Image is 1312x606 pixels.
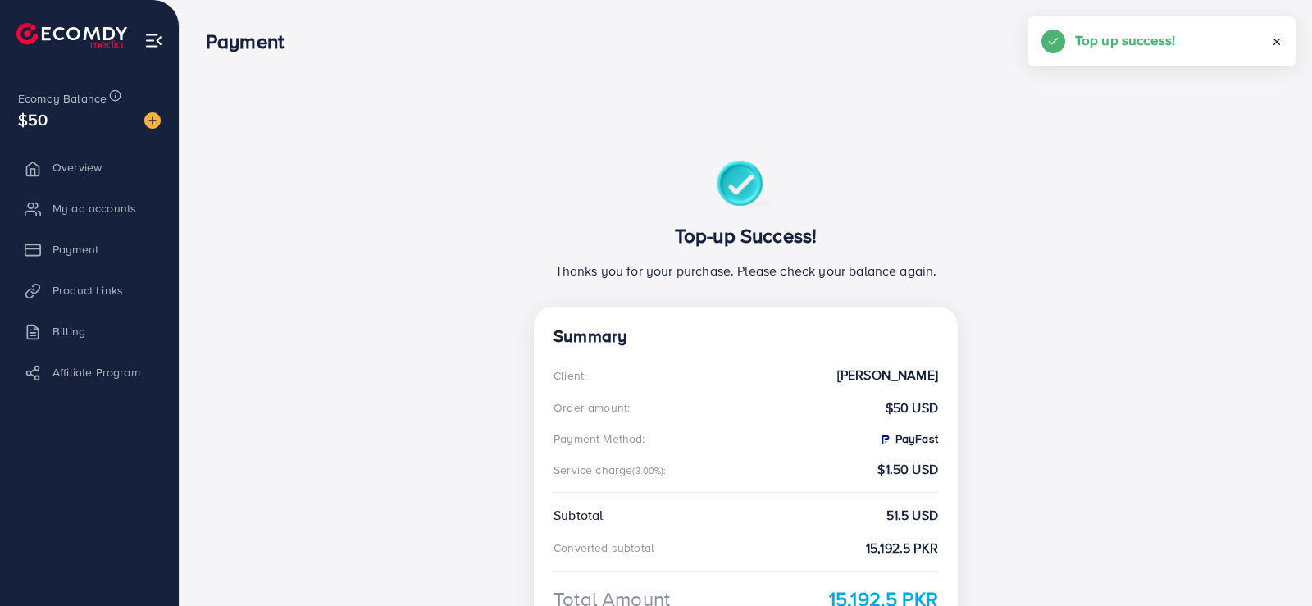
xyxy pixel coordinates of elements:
[553,326,938,347] h4: Summary
[886,506,938,525] strong: 51.5 USD
[144,112,161,129] img: image
[18,90,107,107] span: Ecomdy Balance
[144,31,163,50] img: menu
[553,506,603,525] div: Subtotal
[877,460,937,479] strong: $1.50 USD
[878,433,891,446] img: PayFast
[1075,30,1175,51] h5: Top up success!
[878,431,938,447] strong: PayFast
[717,161,775,211] img: success
[553,540,654,556] div: Converted subtotal
[553,261,938,280] p: Thanks you for your purchase. Please check your balance again.
[553,431,645,447] div: Payment Method:
[16,23,127,48] img: logo
[837,366,938,385] strong: [PERSON_NAME]
[866,539,938,558] strong: 15,192.5 PKR
[632,464,666,477] small: (3.00%):
[553,462,672,478] div: Service charge
[553,367,586,384] div: Client:
[553,224,938,248] h3: Top-up Success!
[886,399,938,417] strong: $50 USD
[553,399,630,416] div: Order amount:
[206,30,297,53] h3: Payment
[18,107,48,131] span: $50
